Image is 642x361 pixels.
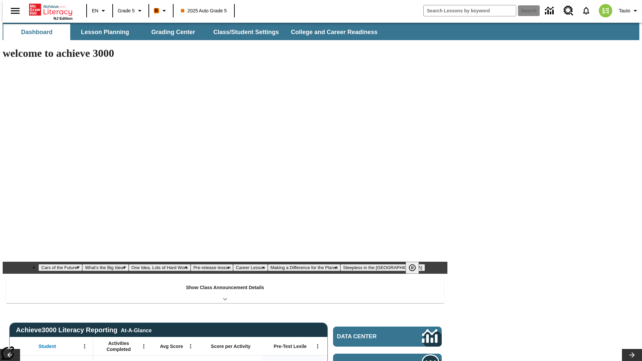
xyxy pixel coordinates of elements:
[211,343,251,349] span: Score per Activity
[406,262,426,274] div: Pause
[139,341,149,351] button: Open Menu
[6,280,444,303] div: Show Class Announcement Details
[191,264,233,271] button: Slide 4 Pre-release lesson
[3,24,384,40] div: SubNavbar
[38,343,56,349] span: Student
[208,24,284,40] button: Class/Student Settings
[140,24,207,40] button: Grading Center
[599,4,612,17] img: avatar image
[82,264,129,271] button: Slide 2 What's the Big Idea?
[595,2,616,19] button: Select a new avatar
[115,5,146,17] button: Grade: Grade 5, Select a grade
[186,341,196,351] button: Open Menu
[155,6,158,15] span: B
[38,264,82,271] button: Slide 1 Cars of the Future?
[181,7,227,14] span: 2025 Auto Grade 5
[337,333,400,340] span: Data Center
[559,2,577,20] a: Resource Center, Will open in new tab
[333,327,442,347] a: Data Center
[29,2,73,20] div: Home
[616,5,642,17] button: Profile/Settings
[268,264,340,271] button: Slide 6 Making a Difference for the Planet
[3,24,70,40] button: Dashboard
[29,3,73,16] a: Home
[622,349,642,361] button: Lesson carousel, Next
[233,264,267,271] button: Slide 5 Career Lesson
[186,284,264,291] p: Show Class Announcement Details
[424,5,516,16] input: search field
[151,5,171,17] button: Boost Class color is orange. Change class color
[5,1,25,21] button: Open side menu
[619,7,630,14] span: Tauto
[97,340,141,352] span: Activities Completed
[80,341,90,351] button: Open Menu
[541,2,559,20] a: Data Center
[89,5,110,17] button: Language: EN, Select a language
[16,326,152,334] span: Achieve3000 Literacy Reporting
[340,264,425,271] button: Slide 7 Sleepless in the Animal Kingdom
[160,343,183,349] span: Avg Score
[121,326,151,334] div: At-A-Glance
[3,23,639,40] div: SubNavbar
[577,2,595,19] a: Notifications
[3,47,447,59] h1: welcome to achieve 3000
[53,16,73,20] span: NJ Edition
[72,24,138,40] button: Lesson Planning
[118,7,135,14] span: Grade 5
[313,341,323,351] button: Open Menu
[406,262,419,274] button: Pause
[92,7,98,14] span: EN
[129,264,191,271] button: Slide 3 One Idea, Lots of Hard Work
[286,24,383,40] button: College and Career Readiness
[274,343,307,349] span: Pre-Test Lexile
